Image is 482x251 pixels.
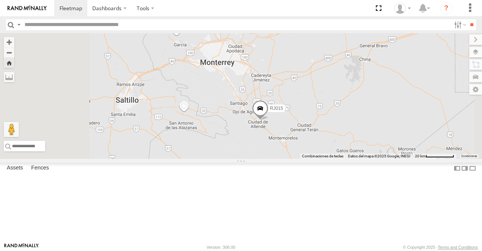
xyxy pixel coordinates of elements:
label: Fences [27,163,53,174]
div: Version: 306.00 [207,245,235,249]
a: Terms and Conditions [438,245,478,249]
button: Combinaciones de teclas [302,154,343,159]
div: © Copyright 2025 - [403,245,478,249]
button: Arrastra el hombrecito naranja al mapa para abrir Street View [4,122,19,137]
span: RJ015 [270,106,283,111]
a: Visit our Website [4,243,39,251]
button: Zoom out [4,47,14,58]
label: Assets [3,163,27,174]
button: Zoom Home [4,58,14,68]
label: Map Settings [469,84,482,95]
label: Hide Summary Table [469,163,476,174]
label: Dock Summary Table to the Left [453,163,461,174]
span: Datos del mapa ©2025 Google, INEGI [348,154,410,158]
div: XPD GLOBAL [392,3,413,14]
i: ? [440,2,452,14]
label: Dock Summary Table to the Right [461,163,468,174]
img: rand-logo.svg [8,6,47,11]
button: Zoom in [4,37,14,47]
label: Search Query [16,19,22,30]
label: Measure [4,72,14,82]
label: Search Filter Options [451,19,467,30]
button: Escala del mapa: 20 km por 72 píxeles [413,154,456,159]
span: 20 km [415,154,426,158]
a: Condiciones (se abre en una nueva pestaña) [461,155,477,158]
